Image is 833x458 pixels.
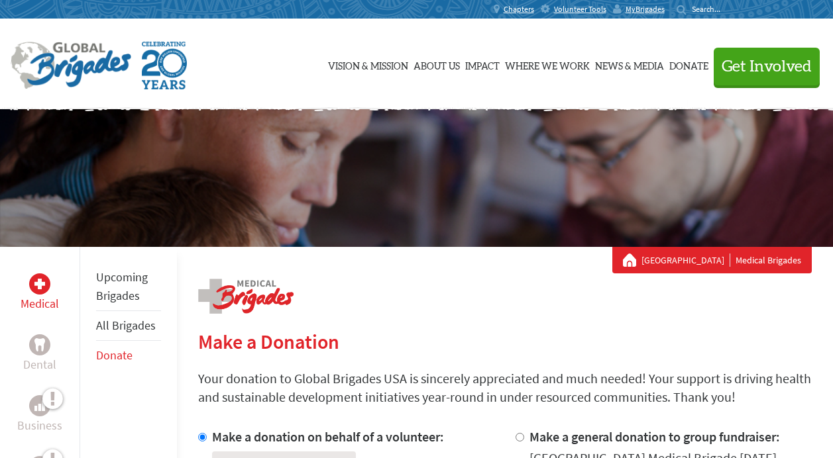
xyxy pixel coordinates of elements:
[29,395,50,416] div: Business
[692,4,730,14] input: Search...
[96,347,133,363] a: Donate
[29,334,50,355] div: Dental
[529,428,780,445] label: Make a general donation to group fundraiser:
[96,263,161,311] li: Upcoming Brigades
[34,279,45,289] img: Medical
[96,318,156,333] a: All Brigades
[626,4,665,15] span: MyBrigades
[198,279,294,314] img: logo-medical.png
[641,253,730,267] a: [GEOGRAPHIC_DATA]
[714,48,820,85] button: Get Involved
[212,428,444,445] label: Make a donation on behalf of a volunteer:
[34,400,45,411] img: Business
[414,31,460,97] a: About Us
[198,330,812,353] h2: Make a Donation
[722,59,812,75] span: Get Involved
[142,42,187,89] img: Global Brigades Celebrating 20 Years
[669,31,708,97] a: Donate
[623,253,801,267] div: Medical Brigades
[34,338,45,351] img: Dental
[17,416,62,435] p: Business
[96,341,161,370] li: Donate
[96,269,148,303] a: Upcoming Brigades
[23,334,56,374] a: DentalDental
[504,4,534,15] span: Chapters
[505,31,590,97] a: Where We Work
[17,395,62,435] a: BusinessBusiness
[23,355,56,374] p: Dental
[595,31,664,97] a: News & Media
[21,295,59,313] p: Medical
[465,31,500,97] a: Impact
[21,273,59,313] a: MedicalMedical
[11,42,131,89] img: Global Brigades Logo
[554,4,606,15] span: Volunteer Tools
[29,273,50,295] div: Medical
[198,369,812,406] p: Your donation to Global Brigades USA is sincerely appreciated and much needed! Your support is dr...
[96,311,161,341] li: All Brigades
[328,31,408,97] a: Vision & Mission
